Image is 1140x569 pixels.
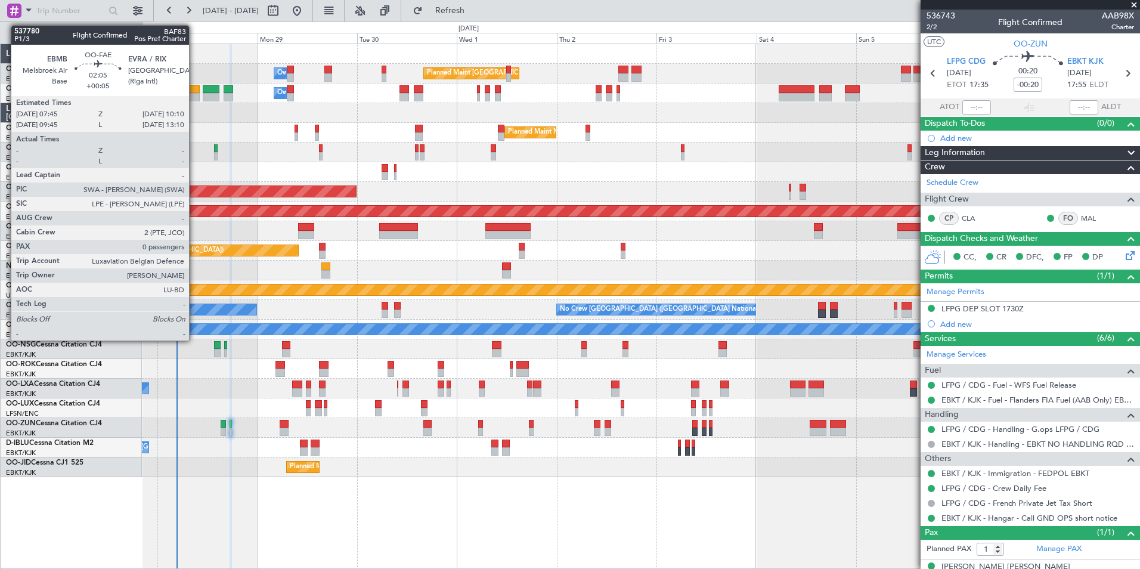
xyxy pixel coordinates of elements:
[6,429,36,438] a: EBKT/KJK
[6,400,100,407] a: OO-LUXCessna Citation CJ4
[1097,117,1114,129] span: (0/0)
[940,101,959,113] span: ATOT
[427,64,643,82] div: Planned Maint [GEOGRAPHIC_DATA] ([GEOGRAPHIC_DATA] National)
[757,33,856,44] div: Sat 4
[947,67,971,79] span: [DATE]
[927,177,978,189] a: Schedule Crew
[6,184,66,191] a: OO-ELKFalcon 8X
[6,125,35,132] span: OO-WLP
[927,10,955,22] span: 536743
[925,332,956,346] span: Services
[941,468,1089,478] a: EBKT / KJK - Immigration - FEDPOL EBKT
[6,94,38,103] a: EBBR/BRU
[6,321,101,329] a: OO-SLMCessna Citation XLS
[941,498,1092,508] a: LFPG / CDG - French Private Jet Tax Short
[6,66,69,73] a: OO-LUMFalcon 7X
[1014,38,1048,50] span: OO-ZUN
[939,212,959,225] div: CP
[6,193,38,202] a: EBBR/BRU
[425,7,475,15] span: Refresh
[6,173,38,182] a: EBBR/BRU
[6,144,37,151] span: OO-HHO
[962,213,989,224] a: CLA
[157,33,257,44] div: Sun 28
[925,526,938,540] span: Pax
[969,79,989,91] span: 17:35
[1101,101,1121,113] span: ALDT
[6,381,100,388] a: OO-LXACessna Citation CJ4
[6,85,33,92] span: OO-FAE
[6,389,36,398] a: EBKT/KJK
[31,29,126,37] span: All Aircraft
[1097,332,1114,344] span: (6/6)
[927,286,984,298] a: Manage Permits
[947,79,966,91] span: ETOT
[998,16,1062,29] div: Flight Confirmed
[6,440,29,447] span: D-IBLU
[947,56,986,68] span: LFPG CDG
[457,33,556,44] div: Wed 1
[925,160,945,174] span: Crew
[941,513,1117,523] a: EBKT / KJK - Hangar - Call GND OPS short notice
[941,304,1024,314] div: LFPG DEP SLOT 1730Z
[941,380,1076,390] a: LFPG / CDG - Fuel - WFS Fuel Release
[925,270,953,283] span: Permits
[6,400,34,407] span: OO-LUX
[941,395,1134,405] a: EBKT / KJK - Fuel - Flanders FIA Fuel (AAB Only) EBKT / KJK
[941,439,1134,449] a: EBKT / KJK - Handling - EBKT NO HANDLING RQD FOR CJ
[6,203,35,211] span: OO-LAH
[6,361,102,368] a: OO-ROKCessna Citation CJ4
[927,22,955,32] span: 2/2
[1067,67,1092,79] span: [DATE]
[6,75,38,84] a: EBBR/BRU
[1097,270,1114,282] span: (1/1)
[6,203,67,211] a: OO-LAHFalcon 7X
[6,341,36,348] span: OO-NSG
[6,271,38,280] a: EBBR/BRU
[6,370,36,379] a: EBKT/KJK
[925,117,985,131] span: Dispatch To-Dos
[6,232,36,241] a: EBKT/KJK
[6,302,105,309] a: OO-GPEFalcon 900EX EASy II
[940,319,1134,329] div: Add new
[940,133,1134,143] div: Add new
[925,452,951,466] span: Others
[6,212,38,221] a: EBBR/BRU
[1018,66,1037,78] span: 00:20
[6,341,102,348] a: OO-NSGCessna Citation CJ4
[6,164,66,171] a: OO-VSFFalcon 8X
[6,243,32,250] span: OO-AIE
[357,33,457,44] div: Tue 30
[6,164,33,171] span: OO-VSF
[36,2,105,20] input: Trip Number
[6,459,83,466] a: OO-JIDCessna CJ1 525
[6,291,42,300] a: UUMO/OSF
[1064,252,1073,264] span: FP
[1102,22,1134,32] span: Charter
[277,84,358,102] div: Owner Melsbroek Air Base
[6,243,64,250] a: OO-AIEFalcon 7X
[6,144,70,151] a: OO-HHOFalcon 8X
[6,282,67,289] a: OO-GPPFalcon 7X
[6,153,38,162] a: EBBR/BRU
[6,361,36,368] span: OO-ROK
[508,123,594,141] div: Planned Maint Milan (Linate)
[925,193,969,206] span: Flight Crew
[962,100,991,115] input: --:--
[925,146,985,160] span: Leg Information
[941,483,1046,493] a: LFPG / CDG - Crew Daily Fee
[941,424,1099,434] a: LFPG / CDG - Handling - G.ops LFPG / CDG
[964,252,977,264] span: CC,
[6,125,76,132] a: OO-WLPGlobal 5500
[6,223,33,230] span: OO-FSX
[6,409,39,418] a: LFSN/ENC
[924,36,944,47] button: UTC
[6,350,36,359] a: EBKT/KJK
[6,184,33,191] span: OO-ELK
[13,23,129,42] button: All Aircraft
[656,33,756,44] div: Fri 3
[1067,79,1086,91] span: 17:55
[6,381,34,388] span: OO-LXA
[925,408,959,422] span: Handling
[6,330,38,339] a: EBBR/BRU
